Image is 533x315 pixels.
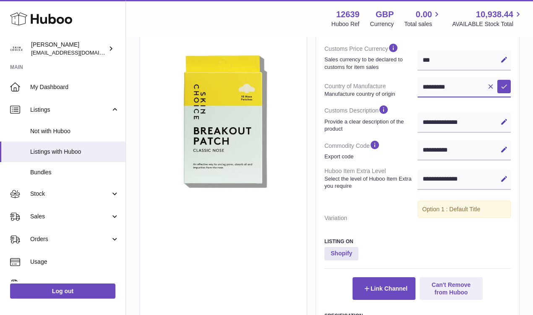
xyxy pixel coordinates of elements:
[370,20,394,28] div: Currency
[376,9,394,20] strong: GBP
[452,20,523,28] span: AVAILABLE Stock Total
[336,9,360,20] strong: 12639
[30,168,119,176] span: Bundles
[324,238,511,245] h3: Listing On
[324,39,418,74] dt: Customs Price Currency
[418,201,511,218] div: Option 1 : Default Title
[10,283,115,299] a: Log out
[324,90,415,98] strong: Manufacture country of origin
[30,213,110,220] span: Sales
[30,235,110,243] span: Orders
[324,153,415,160] strong: Export code
[31,41,107,57] div: [PERSON_NAME]
[30,281,110,289] span: Invoicing and Payments
[30,190,110,198] span: Stock
[324,175,415,190] strong: Select the level of Huboo Item Extra you require
[324,101,418,136] dt: Customs Description
[30,127,119,135] span: Not with Huboo
[324,136,418,164] dt: Commodity Code
[30,148,119,156] span: Listings with Huboo
[353,277,415,300] button: Link Channel
[332,20,360,28] div: Huboo Ref
[324,164,418,193] dt: Huboo Item Extra Level
[452,9,523,28] a: 10,938.44 AVAILABLE Stock Total
[30,258,119,266] span: Usage
[324,56,415,71] strong: Sales currency to be declared to customs for item sales
[324,247,358,260] strong: Shopify
[324,118,415,133] strong: Provide a clear description of the product
[30,83,119,91] span: My Dashboard
[30,106,110,114] span: Listings
[324,211,418,226] dt: Variation
[404,20,442,28] span: Total sales
[476,9,513,20] span: 10,938.44
[420,277,483,300] button: Can't Remove from Huboo
[324,79,418,101] dt: Country of Manufacture
[416,9,432,20] span: 0.00
[31,49,123,56] span: [EMAIL_ADDRESS][DOMAIN_NAME]
[10,42,23,55] img: admin@skinchoice.com
[148,49,298,199] img: 126391698654631.jpg
[404,9,442,28] a: 0.00 Total sales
